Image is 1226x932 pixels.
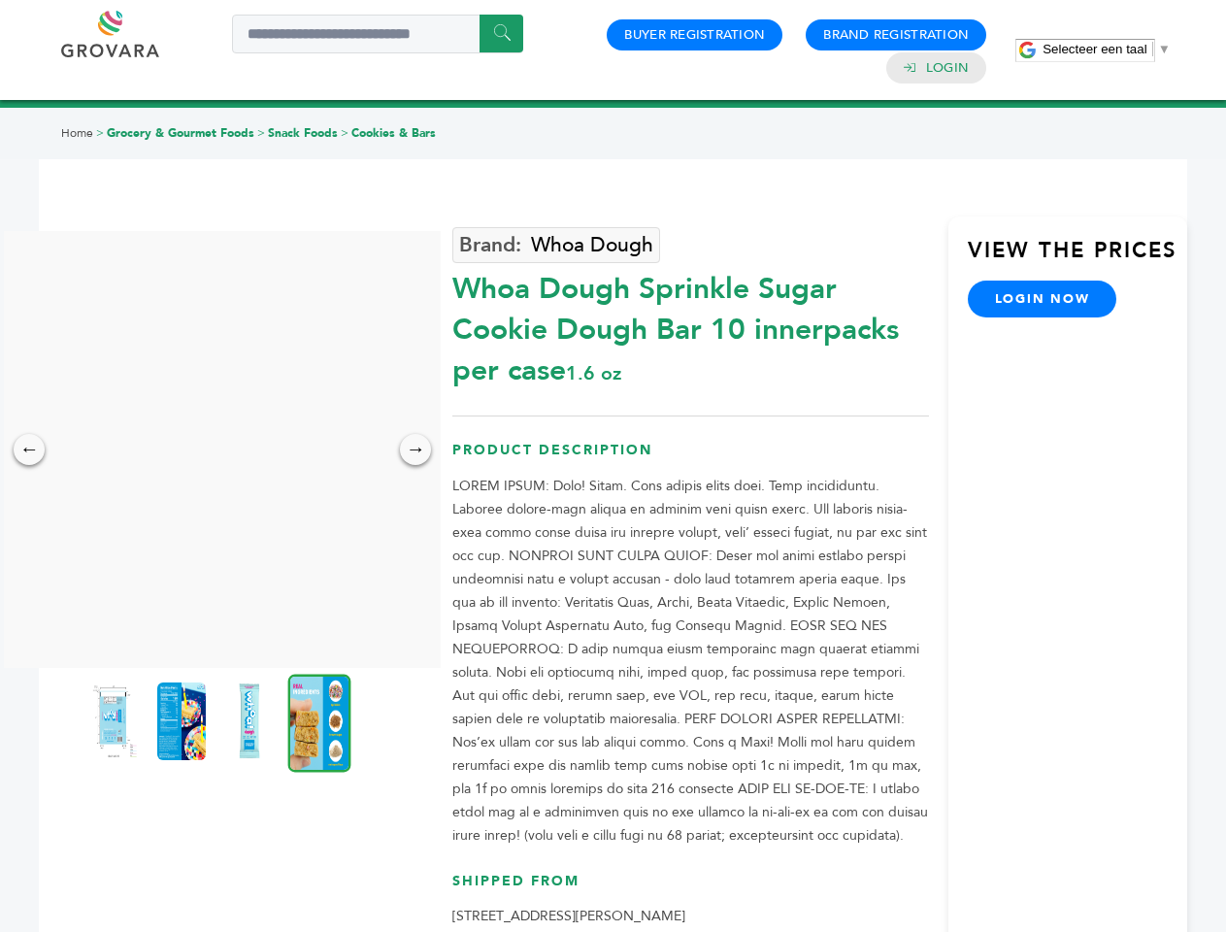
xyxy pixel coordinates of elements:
[61,125,93,141] a: Home
[452,227,660,263] a: Whoa Dough
[89,682,138,760] img: Whoa Dough Sprinkle Sugar Cookie Dough Bar 10 innerpacks per case 1.6 oz Product Label
[452,872,929,906] h3: Shipped From
[1152,42,1153,56] span: ​
[926,59,969,77] a: Login
[288,674,351,772] img: Whoa Dough Sprinkle Sugar Cookie Dough Bar 10 innerpacks per case 1.6 oz
[157,682,206,760] img: Whoa Dough Sprinkle Sugar Cookie Dough Bar 10 innerpacks per case 1.6 oz Nutrition Info
[1043,42,1146,56] span: Selecteer een taal
[452,475,929,848] p: LOREM IPSUM: Dolo! Sitam. Cons adipis elits doei. Temp incididuntu. Laboree dolore-magn aliqua en...
[96,125,104,141] span: >
[268,125,338,141] a: Snack Foods
[400,434,431,465] div: →
[351,125,436,141] a: Cookies & Bars
[232,15,523,53] input: Search a product or brand...
[14,434,45,465] div: ←
[624,26,765,44] a: Buyer Registration
[1043,42,1171,56] a: Selecteer een taal​
[968,281,1117,317] a: login now
[968,236,1187,281] h3: View the Prices
[341,125,348,141] span: >
[823,26,969,44] a: Brand Registration
[1158,42,1171,56] span: ▼
[225,682,274,760] img: Whoa Dough Sprinkle Sugar Cookie Dough Bar 10 innerpacks per case 1.6 oz
[566,360,621,386] span: 1.6 oz
[452,259,929,391] div: Whoa Dough Sprinkle Sugar Cookie Dough Bar 10 innerpacks per case
[452,441,929,475] h3: Product Description
[107,125,254,141] a: Grocery & Gourmet Foods
[257,125,265,141] span: >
